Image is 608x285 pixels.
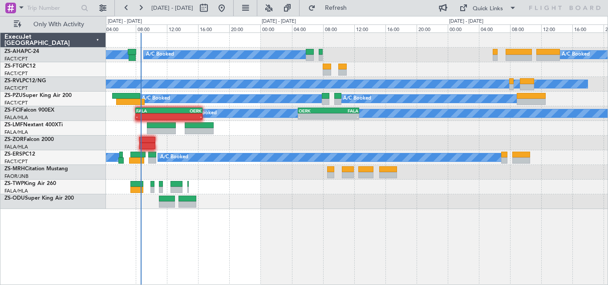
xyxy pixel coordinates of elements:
[317,5,355,11] span: Refresh
[136,114,169,119] div: -
[4,122,23,128] span: ZS-LMF
[4,64,23,69] span: ZS-FTG
[4,70,28,77] a: FACT/CPT
[4,181,24,186] span: ZS-TWP
[4,64,36,69] a: ZS-FTGPC12
[4,188,28,194] a: FALA/HLA
[136,24,167,32] div: 08:00
[4,100,28,106] a: FACT/CPT
[4,85,28,92] a: FACT/CPT
[4,196,25,201] span: ZS-ODU
[260,24,292,32] div: 00:00
[4,152,22,157] span: ZS-ERS
[169,108,202,113] div: OERK
[4,129,28,136] a: FALA/HLA
[4,108,54,113] a: ZS-FCIFalcon 900EX
[323,24,354,32] div: 08:00
[417,24,448,32] div: 20:00
[4,166,68,172] a: ZS-MRHCitation Mustang
[354,24,385,32] div: 12:00
[4,114,28,121] a: FALA/HLA
[108,18,142,25] div: [DATE] - [DATE]
[142,92,170,105] div: A/C Booked
[328,108,358,113] div: FALA
[4,144,28,150] a: FALA/HLA
[479,24,510,32] div: 04:00
[455,1,521,15] button: Quick Links
[136,108,169,113] div: FALA
[4,173,28,180] a: FAOR/JNB
[169,114,202,119] div: -
[4,137,54,142] a: ZS-ZORFalcon 2000
[4,49,39,54] a: ZS-AHAPC-24
[4,108,20,113] span: ZS-FCI
[4,137,24,142] span: ZS-ZOR
[27,1,78,15] input: Trip Number
[4,166,25,172] span: ZS-MRH
[562,48,590,61] div: A/C Booked
[4,158,28,165] a: FACT/CPT
[299,114,328,119] div: -
[343,92,371,105] div: A/C Booked
[385,24,417,32] div: 16:00
[299,108,328,113] div: OERK
[189,107,217,120] div: A/C Booked
[4,56,28,62] a: FACT/CPT
[328,114,358,119] div: -
[4,93,72,98] a: ZS-PZUSuper King Air 200
[448,24,479,32] div: 00:00
[229,24,260,32] div: 20:00
[262,18,296,25] div: [DATE] - [DATE]
[4,93,23,98] span: ZS-PZU
[146,48,174,61] div: A/C Booked
[4,196,74,201] a: ZS-ODUSuper King Air 200
[151,4,193,12] span: [DATE] - [DATE]
[304,1,357,15] button: Refresh
[23,21,94,28] span: Only With Activity
[198,24,229,32] div: 16:00
[4,152,35,157] a: ZS-ERSPC12
[167,24,198,32] div: 12:00
[449,18,483,25] div: [DATE] - [DATE]
[160,151,188,164] div: A/C Booked
[4,49,24,54] span: ZS-AHA
[105,24,136,32] div: 04:00
[10,17,97,32] button: Only With Activity
[292,24,323,32] div: 04:00
[4,181,56,186] a: ZS-TWPKing Air 260
[4,78,22,84] span: ZS-RVL
[473,4,503,13] div: Quick Links
[510,24,541,32] div: 08:00
[4,78,46,84] a: ZS-RVLPC12/NG
[572,24,604,32] div: 16:00
[541,24,572,32] div: 12:00
[4,122,63,128] a: ZS-LMFNextant 400XTi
